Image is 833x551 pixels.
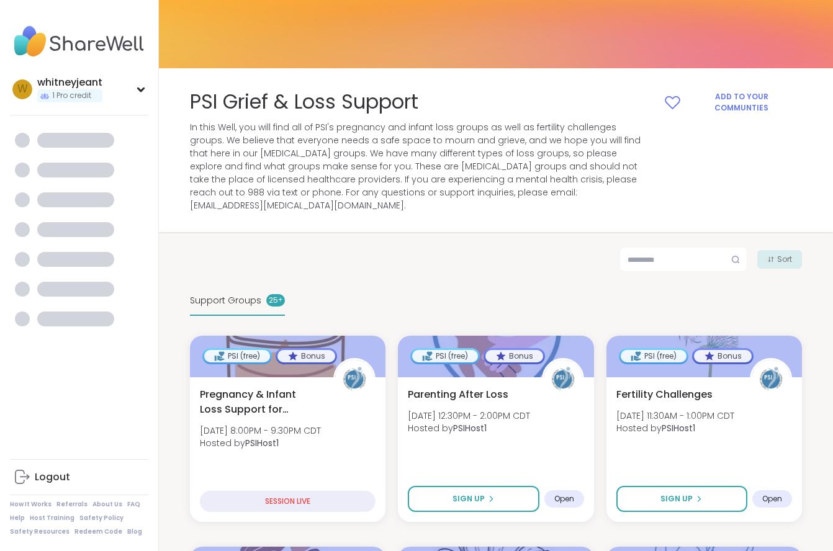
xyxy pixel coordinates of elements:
[277,350,335,362] div: Bonus
[10,462,148,492] a: Logout
[687,91,796,114] span: Add to your Communties
[408,486,539,512] button: Sign Up
[200,387,320,417] span: Pregnancy & Infant Loss Support for Parents
[200,424,321,437] span: [DATE] 8:00PM - 9:30PM CDT
[554,494,574,504] span: Open
[10,20,148,63] img: ShareWell Nav Logo
[408,387,508,402] span: Parenting After Loss
[10,500,52,509] a: How It Works
[660,493,693,504] span: Sign Up
[777,254,792,265] span: Sort
[621,350,687,362] div: PSI (free)
[37,76,102,89] div: whitneyjeant
[453,422,487,434] b: PSIHost1
[200,437,321,449] span: Hosted by
[17,81,28,97] span: w
[335,360,374,398] img: PSIHost1
[453,493,485,504] span: Sign Up
[35,470,70,484] div: Logout
[204,350,270,362] div: PSI (free)
[485,350,543,362] div: Bonus
[79,514,124,522] a: Safety Policy
[616,387,713,402] span: Fertility Challenges
[266,294,285,307] div: 25
[762,494,782,504] span: Open
[278,295,282,306] pre: +
[616,486,747,512] button: Sign Up
[245,437,279,449] b: PSIHost1
[662,422,695,434] b: PSIHost1
[52,91,91,101] span: 1 Pro credit
[408,410,530,422] span: [DATE] 12:30PM - 2:00PM CDT
[694,350,752,362] div: Bonus
[190,121,642,212] span: In this Well, you will find all of PSI's pregnancy and infant loss groups as well as fertility ch...
[127,500,140,509] a: FAQ
[56,500,88,509] a: Referrals
[10,514,25,522] a: Help
[127,527,142,536] a: Blog
[10,527,70,536] a: Safety Resources
[30,514,74,522] a: Host Training
[616,422,734,434] span: Hosted by
[752,360,790,398] img: PSIHost1
[412,350,478,362] div: PSI (free)
[200,491,376,512] div: SESSION LIVE
[190,88,418,116] span: PSI Grief & Loss Support
[544,360,582,398] img: PSIHost1
[190,294,261,307] span: Support Groups
[74,527,122,536] a: Redeem Code
[92,500,122,509] a: About Us
[657,88,802,117] button: Add to your Communties
[616,410,734,422] span: [DATE] 11:30AM - 1:00PM CDT
[408,422,530,434] span: Hosted by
